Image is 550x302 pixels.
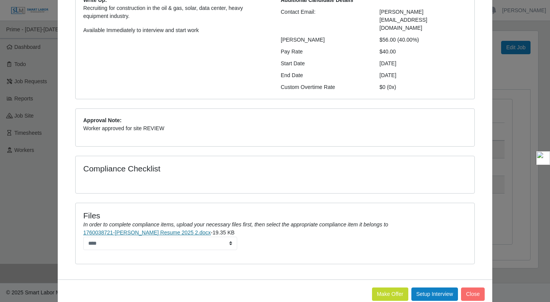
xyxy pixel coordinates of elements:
b: Approval Note: [83,117,121,123]
div: Pay Rate [275,48,374,56]
div: [DATE] [374,60,473,68]
p: Available Immediately to interview and start work [83,26,269,34]
h4: Compliance Checklist [83,164,335,173]
h4: Files [83,211,467,220]
li: - [83,229,467,250]
div: Custom Overtime Rate [275,83,374,91]
span: 19.35 KB [213,229,235,236]
span: $0 (0x) [380,84,396,90]
div: $56.00 (40.00%) [374,36,473,44]
div: Contact Email: [275,8,374,32]
div: End Date [275,71,374,79]
i: In order to complete compliance items, upload your necessary files first, then select the appropr... [83,221,388,228]
span: [PERSON_NAME][EMAIL_ADDRESS][DOMAIN_NAME] [380,9,427,31]
a: 1760038721-[PERSON_NAME] Resume 2025 2.docx [83,229,211,236]
div: [PERSON_NAME] [275,36,374,44]
div: Start Date [275,60,374,68]
div: $40.00 [374,48,473,56]
span: [DATE] [380,72,396,78]
img: toggle-logo.svg [536,151,550,165]
p: Worker approved for site REVIEW [83,124,467,132]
